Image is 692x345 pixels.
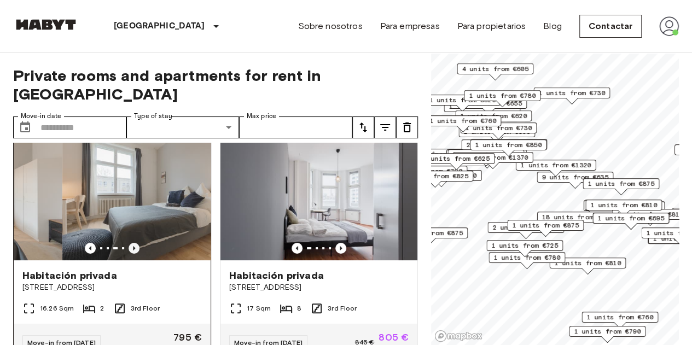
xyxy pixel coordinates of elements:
button: tune [374,116,396,138]
span: 1 units from €1370 [458,153,528,162]
div: Map marker [424,115,501,132]
button: Previous image [85,243,96,254]
span: 1 units from €760 [586,312,653,322]
div: Map marker [583,178,659,195]
span: 1 units from €760 [429,116,496,126]
span: 2 units from €875 [396,228,463,238]
div: Map marker [489,252,565,269]
span: 1 units from €620 [429,95,496,105]
div: Map marker [391,149,472,166]
img: avatar [659,16,679,36]
span: 1 units from €850 [475,140,542,150]
span: 4 units from €605 [462,64,528,74]
span: Habitación privada [229,269,324,282]
span: 1 units from €780 [469,91,536,101]
span: 795 € [173,332,202,342]
span: 2 units from €865 [492,223,559,232]
div: Map marker [447,149,524,166]
span: 1 units from €695 [597,213,664,223]
div: Map marker [584,200,661,217]
span: 17 Sqm [247,303,271,313]
span: 1 units from €810 [554,258,621,268]
p: [GEOGRAPHIC_DATA] [114,20,205,33]
span: 1 units from €825 [402,171,468,181]
div: Map marker [583,200,660,217]
div: Map marker [486,240,563,257]
div: Map marker [581,312,658,329]
img: Marketing picture of unit DE-01-047-05H [220,129,417,260]
div: Map marker [446,149,527,166]
button: Choose date [14,116,36,138]
span: 2 units from €625 [423,154,490,163]
span: 1 units from €875 [588,179,654,189]
a: Contactar [579,15,642,38]
span: Private rooms and apartments for rent in [GEOGRAPHIC_DATA] [13,66,418,103]
span: 1 units from €875 [512,220,579,230]
div: Map marker [424,95,501,112]
span: 18 units from €650 [542,212,613,222]
div: Map marker [585,200,662,217]
span: 8 [297,303,301,313]
span: 1 units from €810 [590,200,657,210]
div: Map marker [464,90,540,107]
div: Map marker [461,139,538,156]
span: 2 [100,303,104,313]
button: Previous image [129,243,139,254]
span: 1 units from €1320 [521,160,591,170]
label: Move-in date [21,112,61,121]
div: Map marker [455,110,532,127]
div: Map marker [569,326,646,343]
span: 20 units from €655 [396,149,467,159]
div: Map marker [592,213,669,230]
div: Map marker [537,212,618,229]
span: 9 units from €635 [542,172,608,182]
div: Map marker [418,153,495,170]
a: Para empresas [380,20,440,33]
span: Habitación privada [22,269,117,282]
span: 3rd Floor [328,303,357,313]
span: 1 units from €1150 [406,171,477,180]
span: 1 units from €620 [460,111,527,121]
div: Map marker [470,139,546,156]
span: 1 units from €725 [491,241,558,250]
div: Map marker [549,258,626,274]
div: Map marker [487,222,564,239]
div: Map marker [402,170,482,187]
button: Previous image [335,243,346,254]
a: Mapbox logo [434,330,482,342]
span: [STREET_ADDRESS] [22,282,202,293]
button: Previous image [292,243,303,254]
label: Max price [247,112,276,121]
div: Map marker [457,63,533,80]
span: [STREET_ADDRESS] [229,282,409,293]
button: tune [396,116,418,138]
span: 16.26 Sqm [40,303,74,313]
div: Map marker [458,126,535,143]
span: 805 € [379,332,409,342]
span: 1 units from €780 [493,253,560,262]
span: 1 units from €730 [538,88,605,98]
div: Map marker [516,160,596,177]
div: Map marker [453,152,533,169]
img: Marketing picture of unit DE-01-078-004-02H [62,129,259,260]
a: Para propietarios [457,20,526,33]
span: 2 units from €655 [466,140,533,150]
span: 1 units from €730 [465,123,532,133]
button: tune [352,116,374,138]
div: Map marker [397,171,473,188]
span: 3 units from €655 [452,150,519,160]
span: 1 units from €790 [574,326,641,336]
div: Map marker [537,172,613,189]
div: Map marker [533,87,610,104]
a: Sobre nosotros [298,20,362,33]
div: Map marker [507,220,584,237]
label: Type of stay [134,112,172,121]
a: Blog [543,20,562,33]
img: Habyt [13,19,79,30]
span: 3rd Floor [131,303,160,313]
